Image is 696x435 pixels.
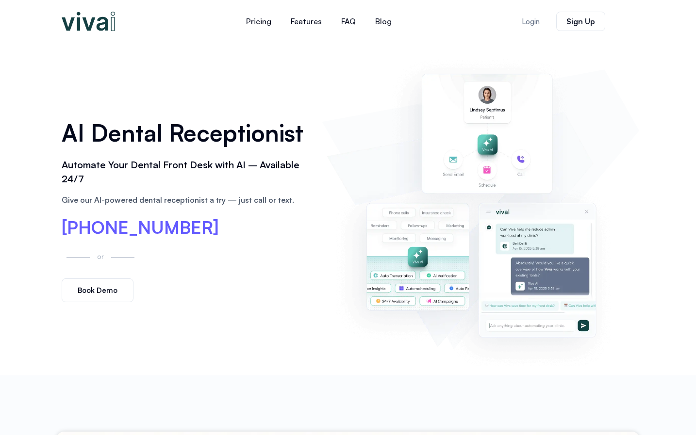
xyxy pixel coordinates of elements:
[556,12,605,31] a: Sign Up
[566,17,595,25] span: Sign Up
[331,10,365,33] a: FAQ
[178,10,460,33] nav: Menu
[236,10,281,33] a: Pricing
[78,287,117,294] span: Book Demo
[365,10,401,33] a: Blog
[62,219,219,236] a: [PHONE_NUMBER]
[95,251,106,262] p: or
[62,158,312,186] h2: Automate Your Dental Front Desk with AI – Available 24/7
[510,12,551,31] a: Login
[62,278,133,302] a: Book Demo
[522,18,540,25] span: Login
[62,194,312,206] p: Give our AI-powered dental receptionist a try — just call or text.
[62,116,312,150] h1: AI Dental Receptionist
[281,10,331,33] a: Features
[327,52,634,366] img: AI dental receptionist dashboard – virtual receptionist dental office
